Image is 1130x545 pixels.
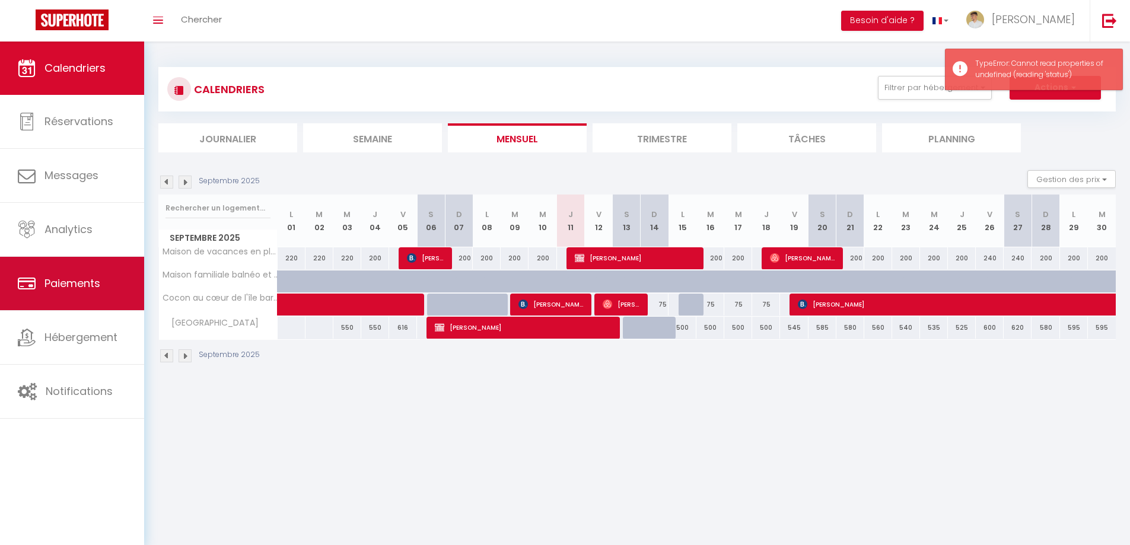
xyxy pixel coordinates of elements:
span: [PERSON_NAME] [992,12,1075,27]
div: 75 [696,294,724,315]
th: 16 [696,195,724,247]
abbr: L [681,209,685,220]
span: [PERSON_NAME] [603,293,640,315]
abbr: J [764,209,769,220]
th: 05 [389,195,417,247]
div: 500 [724,317,752,339]
div: 200 [529,247,556,269]
th: 21 [836,195,864,247]
abbr: M [511,209,518,220]
abbr: L [289,209,293,220]
abbr: J [568,209,573,220]
div: 616 [389,317,417,339]
div: 200 [836,247,864,269]
div: 200 [361,247,389,269]
th: 18 [752,195,780,247]
span: Septembre 2025 [159,230,277,247]
abbr: V [987,209,992,220]
div: 200 [864,247,892,269]
li: Journalier [158,123,297,152]
h3: CALENDRIERS [191,76,265,103]
abbr: M [707,209,714,220]
span: Calendriers [44,60,106,75]
span: [PERSON_NAME] [407,247,444,269]
div: 200 [892,247,920,269]
abbr: M [931,209,938,220]
div: 200 [920,247,948,269]
div: 550 [361,317,389,339]
p: Septembre 2025 [199,349,260,361]
div: 200 [445,247,473,269]
div: 220 [278,247,305,269]
th: 14 [641,195,669,247]
div: 220 [305,247,333,269]
li: Semaine [303,123,442,152]
li: Trimestre [593,123,731,152]
div: 200 [1060,247,1088,269]
div: 200 [1032,247,1059,269]
th: 27 [1004,195,1032,247]
th: 10 [529,195,556,247]
abbr: S [624,209,629,220]
div: 75 [641,294,669,315]
li: Tâches [737,123,876,152]
th: 20 [808,195,836,247]
abbr: L [876,209,880,220]
button: Filtrer par hébergement [878,76,992,100]
th: 04 [361,195,389,247]
th: 25 [948,195,976,247]
th: 29 [1060,195,1088,247]
th: 13 [613,195,641,247]
abbr: J [960,209,965,220]
span: Analytics [44,222,93,237]
div: 600 [976,317,1004,339]
span: [PERSON_NAME] [770,247,835,269]
th: 24 [920,195,948,247]
th: 19 [780,195,808,247]
th: 03 [333,195,361,247]
abbr: V [400,209,406,220]
span: Notifications [46,384,113,399]
button: Gestion des prix [1027,170,1116,188]
div: 550 [333,317,361,339]
th: 12 [585,195,613,247]
abbr: M [1099,209,1106,220]
div: 200 [948,247,976,269]
span: Paiements [44,276,100,291]
span: Chercher [181,13,222,26]
abbr: V [792,209,797,220]
th: 23 [892,195,920,247]
abbr: D [847,209,853,220]
div: 220 [333,247,361,269]
abbr: D [1043,209,1049,220]
div: 560 [864,317,892,339]
span: [GEOGRAPHIC_DATA] [161,317,262,330]
div: 200 [724,247,752,269]
div: 595 [1060,317,1088,339]
div: 200 [501,247,529,269]
abbr: J [373,209,377,220]
button: Ouvrir le widget de chat LiveChat [9,5,45,40]
div: 500 [669,317,696,339]
div: 240 [976,247,1004,269]
img: ... [966,11,984,28]
span: Hébergement [44,330,117,345]
div: 535 [920,317,948,339]
div: 500 [696,317,724,339]
input: Rechercher un logement... [165,197,270,219]
abbr: L [485,209,489,220]
div: 500 [752,317,780,339]
abbr: M [539,209,546,220]
div: 585 [808,317,836,339]
abbr: S [428,209,434,220]
span: Maison familiale balnéo et piscine en [GEOGRAPHIC_DATA] [161,270,279,279]
span: Messages [44,168,98,183]
div: 200 [1088,247,1116,269]
abbr: S [1015,209,1020,220]
button: Besoin d'aide ? [841,11,924,31]
th: 08 [473,195,501,247]
div: 545 [780,317,808,339]
div: 540 [892,317,920,339]
abbr: M [902,209,909,220]
abbr: M [316,209,323,220]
